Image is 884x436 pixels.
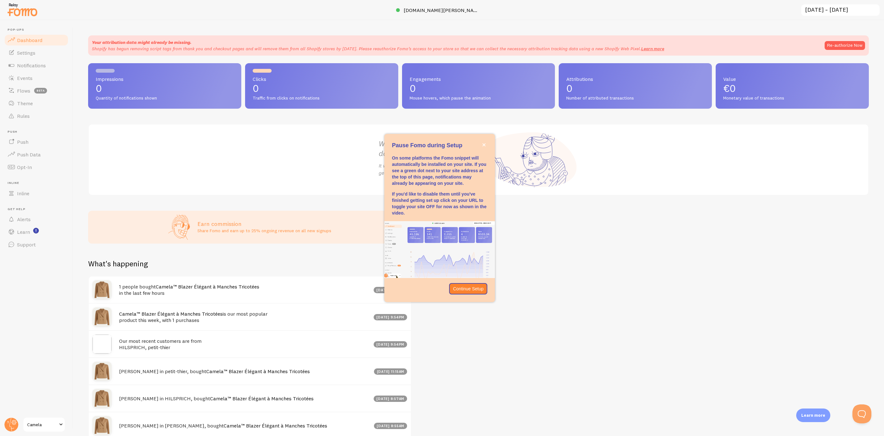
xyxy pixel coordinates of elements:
[17,113,30,119] span: Rules
[17,241,36,248] span: Support
[641,46,664,51] a: Learn more
[119,368,370,375] h4: [PERSON_NAME] in petit-thier, bought
[374,287,407,293] div: [DATE] 9:54pm
[119,422,370,429] h4: [PERSON_NAME] in [PERSON_NAME], bought
[23,417,65,432] a: Camela
[374,423,407,429] div: [DATE] 8:55am
[4,72,69,84] a: Events
[723,82,736,94] span: €0
[17,37,42,43] span: Dashboard
[96,76,234,82] span: Impressions
[92,45,664,52] p: Shopify has begun removing script tags from thank you and checkout pages and will remove them fro...
[34,88,47,94] span: beta
[88,259,148,269] h2: What's happening
[119,311,223,317] a: Camela™ Blazer Élégant à Manches Tricotées
[17,164,32,170] span: Opt-In
[17,75,33,81] span: Events
[197,220,331,227] h3: Earn commission
[253,76,391,82] span: Clicks
[17,62,46,69] span: Notifications
[33,228,39,233] svg: <p>Watch New Feature Tutorials!</p>
[384,134,495,302] div: Pause Fomo during Setup
[119,283,370,296] h4: 1 people bought in the last few hours
[96,83,234,94] p: 0
[4,97,69,110] a: Theme
[17,100,33,106] span: Theme
[119,311,370,324] h4: is our most popular product this week, with 1 purchases
[4,238,69,251] a: Support
[723,76,861,82] span: Value
[374,314,407,320] div: [DATE] 9:54pm
[453,286,484,292] p: Continue Setup
[253,95,391,101] span: Traffic from clicks on notifications
[119,395,370,402] h4: [PERSON_NAME] in HILSPRICH, bought
[723,95,861,101] span: Monetary value of transactions
[374,341,407,348] div: [DATE] 9:54pm
[8,130,69,134] span: Push
[4,187,69,200] a: Inline
[801,412,825,418] p: Learn more
[410,95,548,101] span: Mouse hovers, which pause the animation
[17,50,35,56] span: Settings
[796,409,830,422] div: Learn more
[852,404,871,423] iframe: Help Scout Beacon - Open
[8,28,69,32] span: Pop-ups
[156,283,259,290] a: Camela™ Blazer Élégant à Manches Tricotées
[119,338,370,351] h4: Our most recent customers are from HILSPRICH, petit-thier
[4,110,69,122] a: Rules
[17,190,29,197] span: Inline
[4,226,69,238] a: Learn
[197,227,331,234] p: Share Fomo and earn up to 25% ongoing revenue on all new signups
[4,161,69,173] a: Opt-In
[17,216,31,222] span: Alerts
[566,95,704,101] span: Number of attributed transactions
[17,88,30,94] span: Flows
[410,83,548,94] p: 0
[8,207,69,211] span: Get Help
[4,46,69,59] a: Settings
[449,283,487,294] button: Continue Setup
[410,76,548,82] span: Engagements
[92,39,191,45] strong: Your attribution data might already be missing.
[392,142,487,150] p: Pause Fomo during Setup
[4,148,69,161] a: Push Data
[566,76,704,82] span: Attributions
[374,396,407,402] div: [DATE] 8:57am
[4,136,69,148] a: Push
[96,95,234,101] span: Quantity of notifications shown
[4,84,69,97] a: Flows beta
[8,181,69,185] span: Inline
[4,59,69,72] a: Notifications
[17,139,28,145] span: Push
[4,34,69,46] a: Dashboard
[210,395,314,402] a: Camela™ Blazer Élégant à Manches Tricotées
[392,191,487,216] p: If you'd like to disable them until you've finished getting set up click on your URL to toggle yo...
[253,83,391,94] p: 0
[7,2,38,18] img: fomo-relay-logo-orange.svg
[4,213,69,226] a: Alerts
[392,155,487,186] p: On some platforms the Fomo snippet will automatically be installed on your site. If you see a gre...
[379,162,478,177] p: It will be ready once you get some traffic
[224,422,327,429] a: Camela™ Blazer Élégant à Manches Tricotées
[379,139,478,158] h2: We're capturing data for you
[374,368,407,375] div: [DATE] 11:15am
[17,151,41,158] span: Push Data
[206,368,310,374] a: Camela™ Blazer Élégant à Manches Tricotées
[481,142,487,148] button: close,
[27,421,57,428] span: Camela
[17,229,30,235] span: Learn
[825,41,865,50] button: Re-authorize Now
[566,83,704,94] p: 0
